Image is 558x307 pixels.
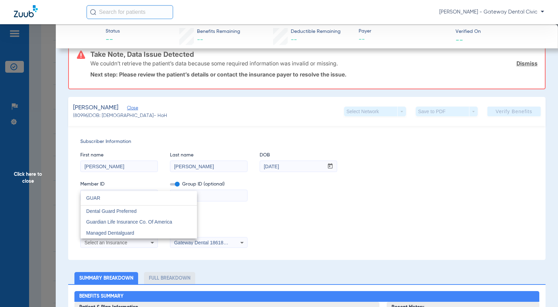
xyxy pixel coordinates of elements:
input: dropdown search [81,191,197,205]
span: Managed Dentalguard [86,230,134,236]
span: Dental Guard Preferred [86,208,137,214]
iframe: Chat Widget [523,274,558,307]
span: Guardian Life Insurance Co. Of America [86,219,172,225]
